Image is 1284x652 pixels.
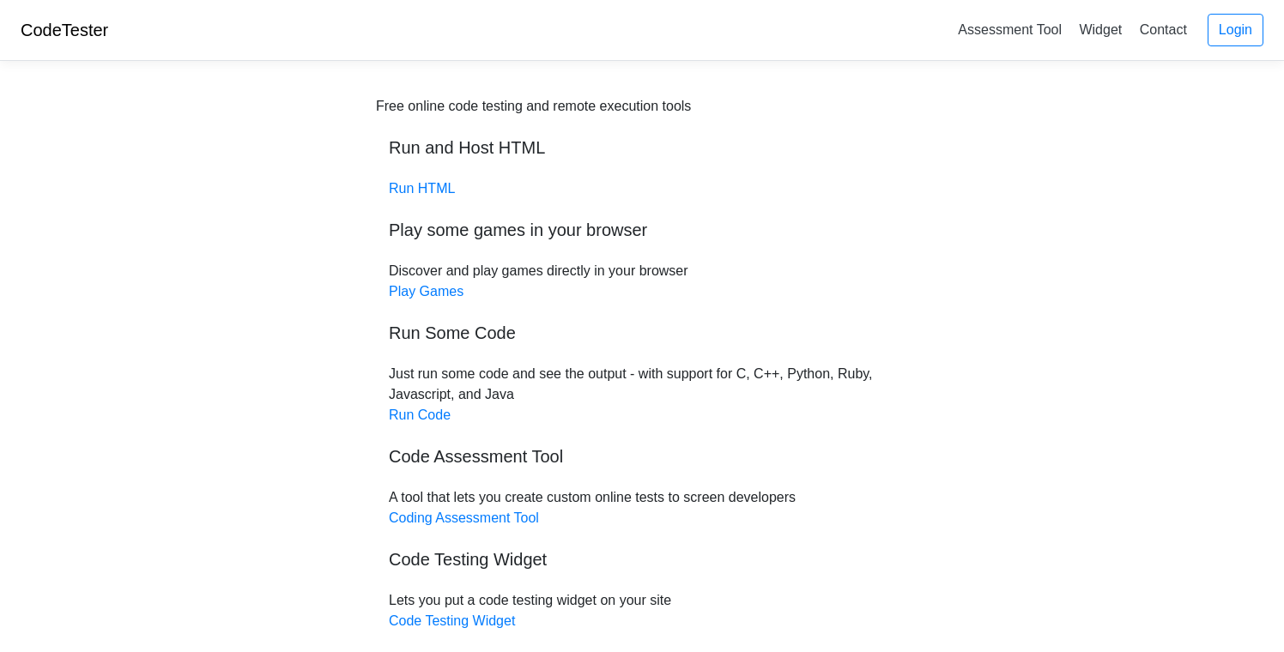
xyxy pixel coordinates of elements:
a: CodeTester [21,21,108,39]
h5: Code Assessment Tool [389,446,895,467]
h5: Run Some Code [389,323,895,343]
a: Login [1208,14,1263,46]
div: Free online code testing and remote execution tools [376,96,691,117]
a: Coding Assessment Tool [389,510,539,525]
div: Discover and play games directly in your browser Just run some code and see the output - with sup... [376,96,908,631]
a: Assessment Tool [951,15,1069,44]
a: Play Games [389,284,463,299]
h5: Play some games in your browser [389,220,895,240]
h5: Run and Host HTML [389,137,895,158]
a: Widget [1072,15,1129,44]
h5: Code Testing Widget [389,549,895,570]
a: Run Code [389,407,451,422]
a: Code Testing Widget [389,613,515,628]
a: Contact [1133,15,1194,44]
a: Run HTML [389,181,455,196]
